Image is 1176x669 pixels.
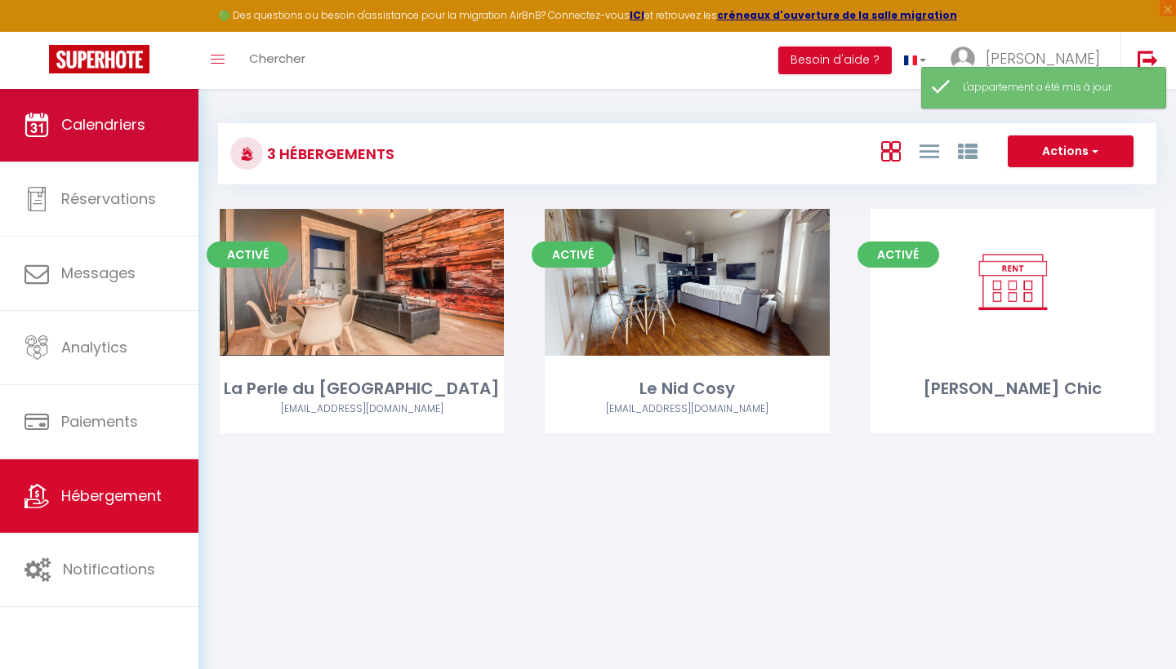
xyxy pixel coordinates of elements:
span: Activé [857,241,939,268]
img: logout [1138,50,1158,70]
span: Messages [61,263,136,283]
div: La Perle du [GEOGRAPHIC_DATA] [220,376,504,401]
h3: 3 Hébergements [263,135,394,172]
img: Super Booking [49,45,149,73]
span: Activé [532,241,613,268]
a: ... [PERSON_NAME] [938,32,1120,89]
span: Activé [207,241,288,268]
span: Chercher [249,50,305,67]
span: Calendriers [61,114,145,135]
span: Paiements [61,411,138,432]
div: Airbnb [545,401,829,417]
a: Vue par Groupe [958,137,978,164]
div: Airbnb [220,401,504,417]
a: Chercher [237,32,318,89]
div: Le Nid Cosy [545,376,829,401]
div: [PERSON_NAME] Chic [871,376,1155,401]
a: Vue en Box [881,137,901,164]
button: Ouvrir le widget de chat LiveChat [13,7,62,55]
a: créneaux d'ouverture de la salle migration [717,8,957,22]
a: Vue en Liste [920,137,939,164]
button: Besoin d'aide ? [778,47,892,74]
span: Analytics [61,337,127,357]
img: ... [951,47,975,71]
span: Hébergement [61,485,162,506]
span: Notifications [63,559,155,579]
div: L'appartement a été mis à jour [963,80,1149,95]
a: ICI [630,8,644,22]
button: Actions [1008,135,1134,168]
span: [PERSON_NAME] [986,48,1100,69]
span: Réservations [61,188,156,209]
